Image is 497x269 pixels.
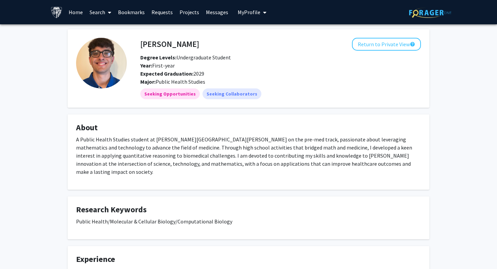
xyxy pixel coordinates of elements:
iframe: Chat [5,239,29,264]
mat-chip: Seeking Collaborators [203,88,261,99]
a: Search [86,0,115,24]
span: Undergraduate Student [140,54,231,61]
a: Projects [176,0,203,24]
span: First-year [140,62,175,69]
h4: [PERSON_NAME] [140,38,199,50]
h4: Research Keywords [76,205,421,215]
mat-chip: Seeking Opportunities [140,88,200,99]
b: Degree Levels: [140,54,176,61]
p: Public Health/Molecular & Cellular Biology/Computational Biology [76,217,421,225]
p: A Public Health Studies student at [PERSON_NAME][GEOGRAPHIC_DATA][PERSON_NAME] on the pre-med tra... [76,135,421,176]
img: ForagerOne Logo [409,7,451,18]
mat-icon: help [410,40,415,48]
a: Home [65,0,86,24]
span: 2029 [140,70,204,77]
button: Return to Private View [352,38,421,51]
a: Requests [148,0,176,24]
b: Expected Graduation: [140,70,193,77]
span: Public Health Studies [156,78,205,85]
h4: About [76,123,421,133]
a: Bookmarks [115,0,148,24]
a: Messages [203,0,232,24]
img: Profile Picture [76,38,127,88]
span: My Profile [238,9,260,16]
b: Year: [140,62,152,69]
img: Johns Hopkins University Logo [51,6,63,18]
b: Major: [140,78,156,85]
h4: Experience [76,254,421,264]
